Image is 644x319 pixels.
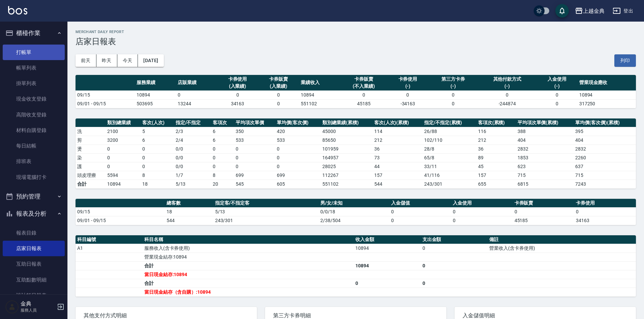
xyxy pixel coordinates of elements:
td: 6 [141,136,174,144]
td: 551102 [299,99,340,108]
th: 平均項次單價(累積) [516,118,574,127]
td: 3200 [106,136,141,144]
table: a dense table [76,235,636,297]
td: 0 [141,144,174,153]
td: 420 [275,127,321,136]
th: 總客數 [165,199,213,208]
td: 0 [421,244,488,252]
td: 0 [275,153,321,162]
td: 1853 [516,153,574,162]
td: 0 [234,153,275,162]
td: 605 [275,180,321,188]
td: 41 / 116 [422,171,476,180]
button: 預約管理 [3,188,65,205]
td: 404 [574,136,636,144]
td: 18 [141,180,174,188]
td: 0 [211,153,234,162]
button: 今天 [117,54,138,67]
span: 其他支付方式明細 [84,312,249,319]
td: 0 [536,99,578,108]
td: 合計 [76,180,106,188]
td: 34163 [574,216,636,225]
a: 打帳單 [3,45,65,60]
div: 卡券販賣 [342,76,386,83]
div: (不入業績) [342,83,386,90]
th: 支出金額 [421,235,488,244]
div: (-) [538,83,576,90]
td: 0 [234,144,275,153]
td: 0 [106,144,141,153]
th: 備註 [488,235,636,244]
th: 客項次 [211,118,234,127]
button: 昨天 [96,54,117,67]
td: 13244 [176,99,217,108]
td: 0 [389,216,451,225]
td: 0 [478,90,536,99]
th: 店販業績 [176,75,217,91]
td: 0 [451,207,513,216]
td: 395 [574,127,636,136]
td: 20 [211,180,234,188]
a: 帳單列表 [3,60,65,76]
td: 157 [373,171,422,180]
td: 10894 [354,261,421,270]
td: 715 [516,171,574,180]
span: 第三方卡券明細 [273,312,438,319]
td: 10894 [106,180,141,188]
td: 0 [106,162,141,171]
div: 卡券使用 [389,76,427,83]
td: 頭皮理療 [76,171,106,180]
td: 0 [513,207,575,216]
div: (入業績) [260,83,297,90]
td: 1 / 7 [174,171,211,180]
td: 染 [76,153,106,162]
a: 店家日報表 [3,241,65,256]
a: 設計師日報表 [3,288,65,303]
img: Person [5,300,19,314]
a: 高階收支登錄 [3,107,65,123]
td: -34163 [387,99,429,108]
td: 0 / 0 [174,144,211,153]
th: 營業現金應收 [578,75,636,91]
a: 互助日報表 [3,256,65,272]
td: 0 [574,207,636,216]
td: 燙 [76,144,106,153]
td: 28 / 8 [422,144,476,153]
td: 09/01 - 09/15 [76,99,135,108]
td: 0 [536,90,578,99]
th: 科目名稱 [143,235,354,244]
td: 0 [389,207,451,216]
td: A1 [76,244,143,252]
td: 34163 [217,99,258,108]
td: 8 [141,171,174,180]
td: 當日現金結存（含自購）:10894 [143,288,354,296]
td: 0 [234,162,275,171]
div: 卡券販賣 [260,76,297,83]
td: 當日現金結存:10894 [143,270,354,279]
table: a dense table [76,118,636,189]
td: 85650 [321,136,372,144]
td: 0 [451,216,513,225]
th: 客次(人次) [141,118,174,127]
td: 營業收入(含卡券使用) [488,244,636,252]
td: 544 [373,180,422,188]
table: a dense table [76,199,636,225]
a: 現金收支登錄 [3,91,65,107]
h2: Merchant Daily Report [76,30,636,34]
td: 26 / 88 [422,127,476,136]
td: 404 [516,136,574,144]
td: 5/13 [213,207,319,216]
td: 533 [234,136,275,144]
td: 0 [176,90,217,99]
td: 112267 [321,171,372,180]
div: 第三方卡券 [430,76,476,83]
td: 114 [373,127,422,136]
th: 服務業績 [135,75,176,91]
td: 164957 [321,153,372,162]
td: 2260 [574,153,636,162]
td: 0 [211,144,234,153]
td: 2832 [574,144,636,153]
td: 2832 [516,144,574,153]
th: 客項次(累積) [476,118,516,127]
p: 服務人員 [21,307,55,313]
